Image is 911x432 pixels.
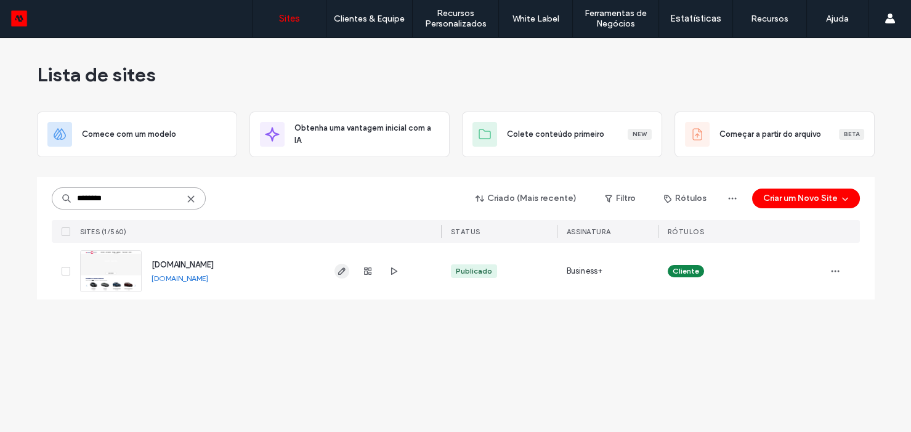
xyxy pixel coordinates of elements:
button: Criar um Novo Site [752,189,860,208]
button: Criado (Mais recente) [465,189,588,208]
div: Colete conteúdo primeiroNew [462,112,662,157]
label: Ferramentas de Negócios [573,8,658,29]
label: Recursos Personalizados [413,8,498,29]
span: Assinatura [567,227,611,236]
a: [DOMAIN_NAME] [152,260,214,269]
label: Sites [279,13,300,24]
div: Começar a partir do arquivoBeta [674,112,875,157]
span: Cliente [673,266,699,277]
label: White Label [512,14,559,24]
button: Rótulos [653,189,718,208]
span: Colete conteúdo primeiro [507,128,604,141]
span: STATUS [451,227,480,236]
label: Recursos [751,14,788,24]
span: Ajuda [28,9,59,20]
div: Publicado [456,266,492,277]
span: Rótulos [668,227,705,236]
span: Obtenha uma vantagem inicial com a IA [294,122,439,147]
span: Sites (1/560) [80,227,127,236]
label: Clientes & Equipe [334,14,405,24]
div: Obtenha uma vantagem inicial com a IA [249,112,450,157]
span: Começar a partir do arquivo [719,128,821,141]
button: Filtro [593,189,648,208]
span: Business+ [567,265,603,277]
label: Ajuda [826,14,849,24]
a: [DOMAIN_NAME] [152,274,208,283]
div: Beta [839,129,864,140]
div: New [628,129,652,140]
div: Comece com um modelo [37,112,237,157]
span: Lista de sites [37,62,156,87]
span: Comece com um modelo [82,128,176,141]
label: Estatísticas [670,13,721,24]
